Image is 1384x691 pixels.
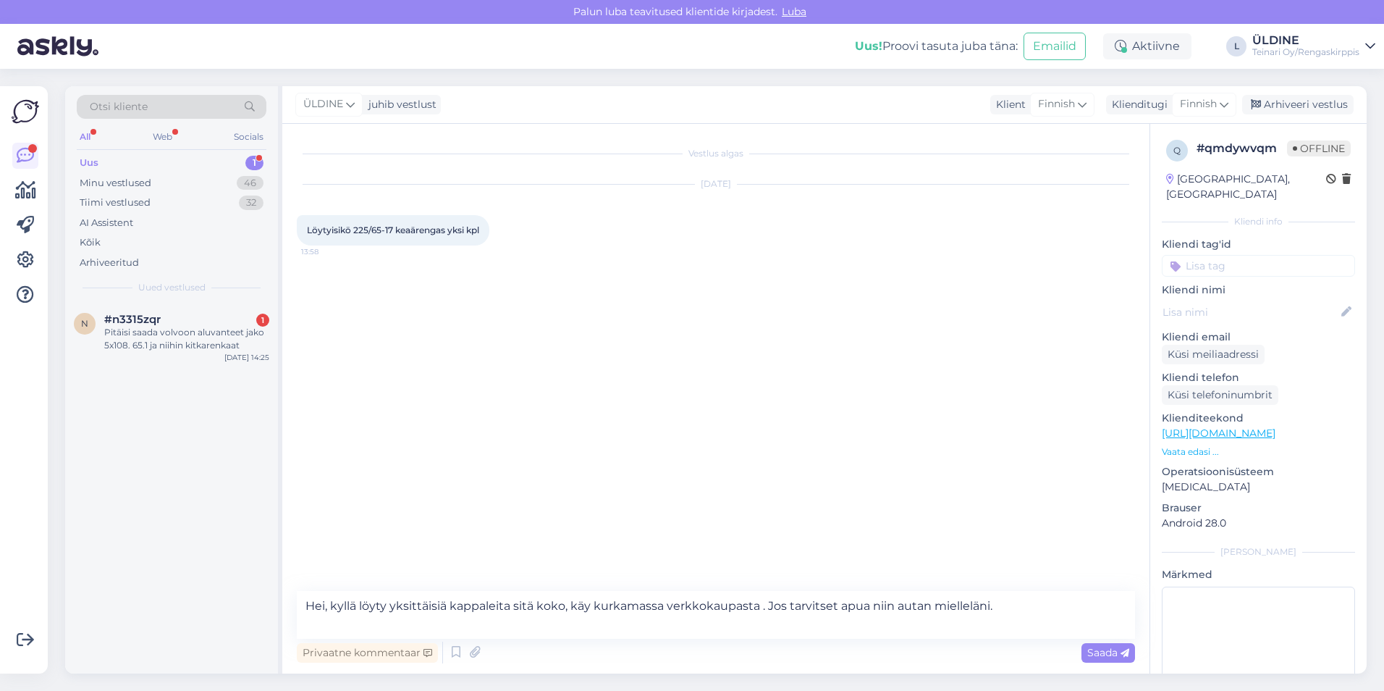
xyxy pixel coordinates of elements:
[12,98,39,125] img: Askly Logo
[77,127,93,146] div: All
[1103,33,1191,59] div: Aktiivne
[297,643,438,663] div: Privaatne kommentaar
[1252,46,1359,58] div: Teinari Oy/Rengaskirppis
[104,313,161,326] span: #n3315zqr
[297,177,1135,190] div: [DATE]
[1163,304,1338,320] input: Lisa nimi
[1252,35,1375,58] a: ÜLDINETeinari Oy/Rengaskirppis
[297,147,1135,160] div: Vestlus algas
[80,216,133,230] div: AI Assistent
[1226,36,1246,56] div: L
[80,196,151,210] div: Tiimi vestlused
[237,176,263,190] div: 46
[80,235,101,250] div: Kõik
[104,326,269,352] div: Pitäisi saada volvoon aluvanteet jako 5x108. 65.1 ja niihin kitkarenkaat
[1173,145,1181,156] span: q
[990,97,1026,112] div: Klient
[1162,545,1355,558] div: [PERSON_NAME]
[1162,567,1355,582] p: Märkmed
[1162,427,1275,440] a: [URL][DOMAIN_NAME]
[1197,140,1287,157] div: # qmdywvqm
[777,5,811,18] span: Luba
[1252,35,1359,46] div: ÜLDINE
[150,127,175,146] div: Web
[81,318,88,329] span: n
[1162,345,1265,364] div: Küsi meiliaadressi
[1162,385,1278,405] div: Küsi telefoninumbrit
[297,591,1135,639] textarea: Hei, kyllä löyty yksittäisiä kappaleita sitä koko, käy kurkamassa verkkokaupasta . Jos tarvitset ...
[1162,479,1355,495] p: [MEDICAL_DATA]
[1162,370,1355,385] p: Kliendi telefon
[256,314,269,327] div: 1
[307,225,479,235] span: Löytyisikö 225/65-17 keaärengas yksi kpl
[1106,97,1168,112] div: Klienditugi
[1162,411,1355,426] p: Klienditeekond
[1162,330,1355,345] p: Kliendi email
[80,156,98,170] div: Uus
[224,352,269,363] div: [DATE] 14:25
[855,38,1018,55] div: Proovi tasuta juba täna:
[1166,172,1326,202] div: [GEOGRAPHIC_DATA], [GEOGRAPHIC_DATA]
[138,281,206,294] span: Uued vestlused
[1038,96,1075,112] span: Finnish
[90,99,148,114] span: Otsi kliente
[1162,237,1355,252] p: Kliendi tag'id
[1162,255,1355,277] input: Lisa tag
[80,176,151,190] div: Minu vestlused
[363,97,436,112] div: juhib vestlust
[80,256,139,270] div: Arhiveeritud
[1162,516,1355,531] p: Android 28.0
[1162,282,1355,298] p: Kliendi nimi
[1024,33,1086,60] button: Emailid
[855,39,882,53] b: Uus!
[1162,464,1355,479] p: Operatsioonisüsteem
[1242,95,1354,114] div: Arhiveeri vestlus
[1180,96,1217,112] span: Finnish
[1287,141,1351,156] span: Offline
[1087,646,1129,659] span: Saada
[1162,215,1355,228] div: Kliendi info
[239,196,263,210] div: 32
[245,156,263,170] div: 1
[1162,445,1355,458] p: Vaata edasi ...
[231,127,266,146] div: Socials
[301,246,355,257] span: 13:58
[1162,501,1355,516] p: Brauser
[303,96,343,112] span: ÜLDINE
